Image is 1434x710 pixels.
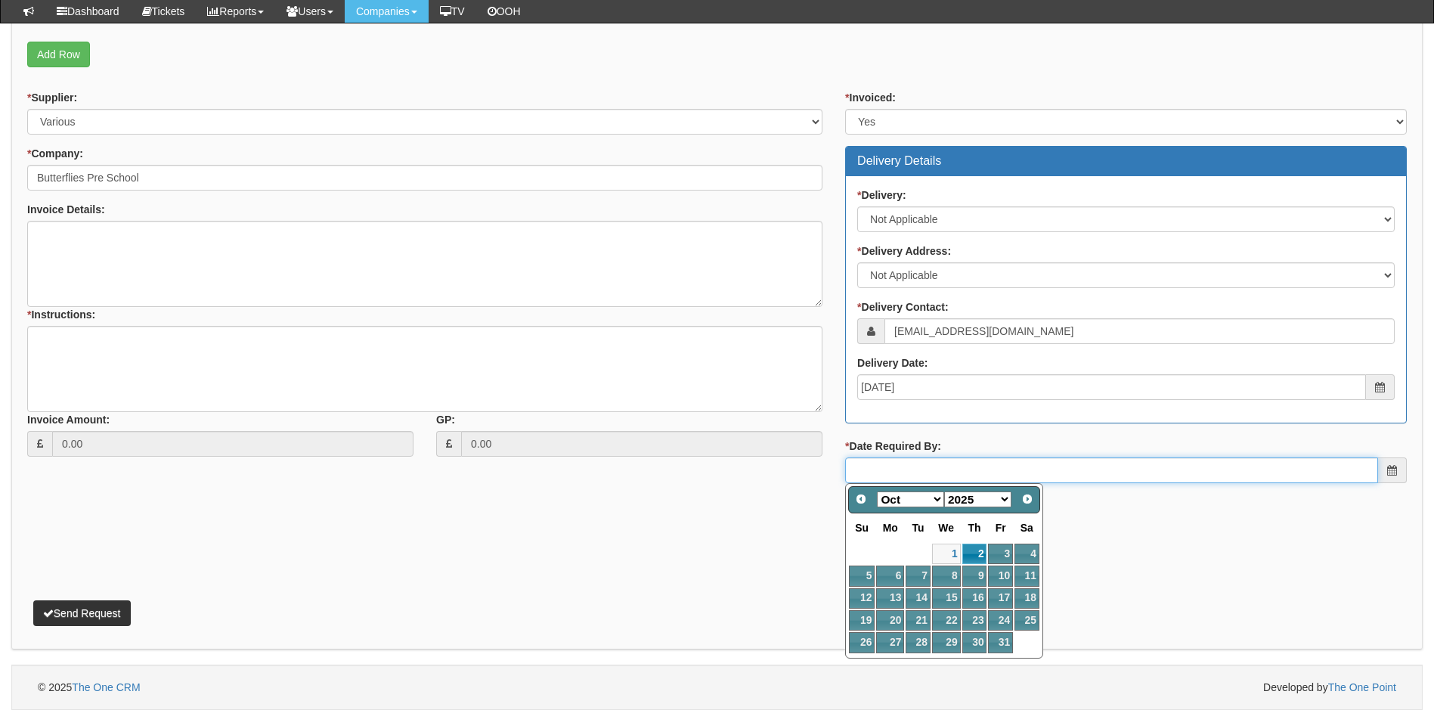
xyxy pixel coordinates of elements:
a: 22 [932,610,961,631]
a: 27 [876,632,904,653]
a: 1 [932,544,961,564]
a: 3 [988,544,1012,564]
label: Invoice Amount: [27,412,110,427]
button: Send Request [33,600,131,626]
label: Invoiced: [845,90,896,105]
label: Delivery Date: [857,355,928,371]
span: Developed by [1263,680,1396,695]
a: 29 [932,632,961,653]
span: Thursday [968,522,981,534]
span: Tuesday [912,522,925,534]
span: Friday [996,522,1006,534]
a: The One Point [1328,681,1396,693]
label: Delivery Address: [857,243,951,259]
label: Invoice Details: [27,202,105,217]
a: 19 [849,610,875,631]
a: 8 [932,566,961,586]
a: 17 [988,588,1012,609]
a: 21 [906,610,930,631]
a: 25 [1014,610,1039,631]
a: 28 [906,632,930,653]
span: Next [1021,493,1033,505]
a: Prev [850,488,872,510]
label: Supplier: [27,90,77,105]
a: 31 [988,632,1012,653]
a: 24 [988,610,1012,631]
label: Delivery Contact: [857,299,949,315]
a: 14 [906,588,930,609]
a: 20 [876,610,904,631]
label: GP: [436,412,455,427]
a: The One CRM [72,681,140,693]
label: Company: [27,146,83,161]
label: Instructions: [27,307,95,322]
span: Wednesday [938,522,954,534]
h3: Delivery Details [857,154,1395,168]
a: Next [1017,488,1038,510]
label: Delivery: [857,188,906,203]
span: Monday [883,522,898,534]
a: 6 [876,566,904,586]
span: Prev [855,493,867,505]
a: Add Row [27,42,90,67]
span: Saturday [1021,522,1033,534]
span: Sunday [855,522,869,534]
a: 11 [1014,566,1039,586]
a: 18 [1014,588,1039,609]
a: 10 [988,566,1012,586]
a: 15 [932,588,961,609]
label: Date Required By: [845,439,941,454]
a: 12 [849,588,875,609]
a: 9 [962,566,987,586]
span: © 2025 [38,681,141,693]
a: 4 [1014,544,1039,564]
a: 2 [962,544,987,564]
a: 26 [849,632,875,653]
a: 23 [962,610,987,631]
a: 5 [849,566,875,586]
a: 13 [876,588,904,609]
a: 16 [962,588,987,609]
a: 7 [906,566,930,586]
a: 30 [962,632,987,653]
